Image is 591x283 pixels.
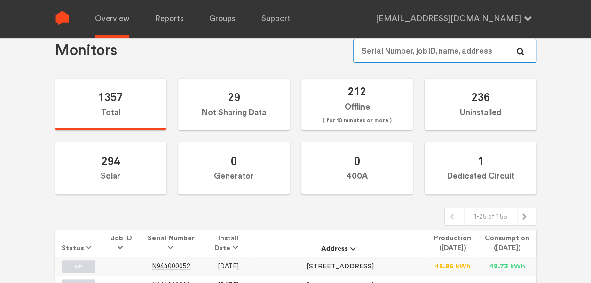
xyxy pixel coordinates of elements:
[253,257,427,275] td: [STREET_ADDRESS]
[353,39,536,63] input: Serial Number, job ID, name, address
[427,230,478,257] th: Production ([DATE])
[427,257,478,275] td: 45.86 kWh
[464,207,517,225] div: 1-25 of 155
[231,154,237,168] span: 0
[55,79,166,131] label: Total
[55,142,166,194] label: Solar
[62,260,95,273] label: UP
[253,230,427,257] th: Address
[203,230,253,257] th: Install Date
[55,230,102,257] th: Status
[478,230,536,257] th: Consumption ([DATE])
[55,11,70,25] img: Sense Logo
[178,142,290,194] label: Generator
[323,115,392,126] span: ( for 10 minutes or more )
[477,154,483,168] span: 1
[348,85,366,98] span: 212
[354,154,360,168] span: 0
[152,262,190,270] span: N944000052
[152,263,190,270] a: N944000052
[55,41,117,60] h1: Monitors
[102,230,140,257] th: Job ID
[425,79,536,131] label: Uninstalled
[228,90,240,104] span: 29
[140,230,203,257] th: Serial Number
[301,79,413,131] label: Offline
[178,79,290,131] label: Not Sharing Data
[98,90,123,104] span: 1357
[218,262,239,270] span: [DATE]
[425,142,536,194] label: Dedicated Circuit
[301,142,413,194] label: 400A
[102,154,120,168] span: 294
[478,257,536,275] td: 48.73 kWh
[471,90,489,104] span: 236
